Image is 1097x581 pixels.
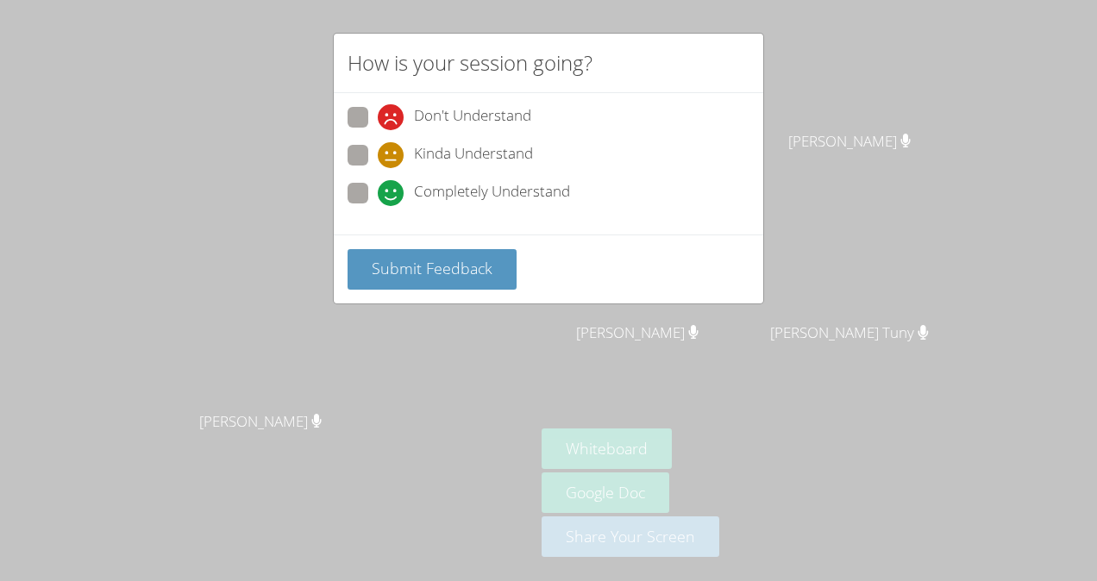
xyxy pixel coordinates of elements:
[414,104,531,130] span: Don't Understand
[414,142,533,168] span: Kinda Understand
[348,47,592,78] h2: How is your session going?
[372,258,492,278] span: Submit Feedback
[414,180,570,206] span: Completely Understand
[348,249,517,290] button: Submit Feedback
